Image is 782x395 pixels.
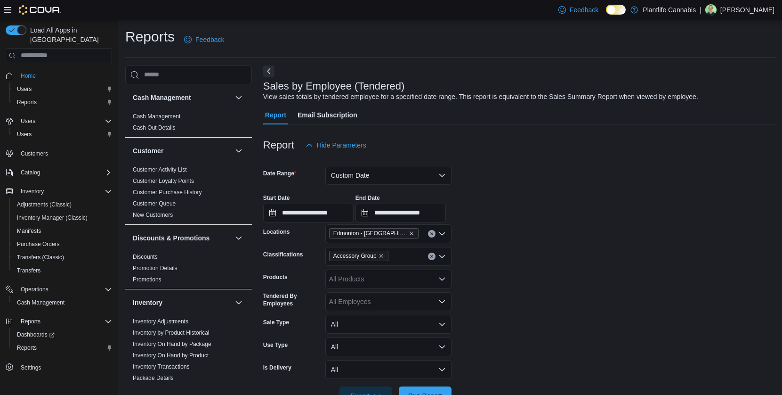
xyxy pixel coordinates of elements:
a: Transfers (Classic) [13,252,68,263]
button: Open list of options [438,298,446,305]
a: Transfers [13,265,44,276]
span: Cash Management [17,299,64,306]
a: Reports [13,97,40,108]
a: Cash Out Details [133,124,176,131]
span: Manifests [13,225,112,237]
div: Discounts & Promotions [125,251,252,289]
p: Plantlife Cannabis [643,4,696,16]
button: All [325,315,451,334]
span: Customer Queue [133,200,176,207]
button: Customer [133,146,231,156]
button: Reports [9,96,116,109]
button: All [325,337,451,356]
span: Inventory Adjustments [133,318,188,325]
span: Email Subscription [298,106,357,124]
button: Inventory [233,297,244,308]
span: Adjustments (Classic) [17,201,72,208]
button: Open list of options [438,253,446,260]
span: Customers [21,150,48,157]
a: Package Details [133,375,174,381]
span: Inventory Manager (Classic) [13,212,112,223]
label: Locations [263,228,290,236]
input: Press the down key to open a popover containing a calendar. [355,204,446,222]
a: Adjustments (Classic) [13,199,75,210]
a: Home [17,70,40,82]
button: Discounts & Promotions [133,233,231,243]
button: Purchase Orders [9,238,116,251]
input: Dark Mode [606,5,626,15]
span: Transfers [17,267,40,274]
button: Hide Parameters [302,136,370,155]
label: Date Range [263,170,297,177]
span: Inventory On Hand by Product [133,352,209,359]
label: Start Date [263,194,290,202]
a: Customer Activity List [133,166,187,173]
a: Inventory Manager (Classic) [13,212,91,223]
button: Clear input [428,253,435,260]
span: Home [21,72,36,80]
a: Promotion Details [133,265,177,272]
button: Customers [2,147,116,160]
label: Products [263,273,288,281]
button: Users [17,115,39,127]
button: Catalog [17,167,44,178]
a: Customer Purchase History [133,189,202,196]
div: View sales totals by tendered employee for a specified date range. This report is equivalent to t... [263,92,698,102]
label: End Date [355,194,380,202]
a: Inventory On Hand by Product [133,352,209,359]
a: Promotions [133,276,161,283]
a: Customer Loyalty Points [133,178,194,184]
span: Transfers (Classic) [17,254,64,261]
button: Users [9,128,116,141]
button: Cash Management [133,93,231,102]
button: Next [263,66,274,77]
div: Customer [125,164,252,224]
a: Inventory Adjustments [133,318,188,325]
button: Remove Accessory Group from selection in this group [379,253,384,259]
span: Inventory [17,186,112,197]
span: Home [17,70,112,82]
span: Accessory Group [329,251,388,261]
span: Users [17,131,32,138]
button: Open list of options [438,230,446,238]
span: Edmonton - Jagare Ridge [329,228,419,239]
label: Classifications [263,251,303,258]
span: Customer Loyalty Points [133,177,194,185]
a: Cash Management [13,297,68,308]
button: Manifests [9,224,116,238]
span: Dashboards [13,329,112,340]
span: Reports [13,97,112,108]
h3: Sales by Employee (Tendered) [263,81,405,92]
button: Reports [9,341,116,354]
span: Users [17,115,112,127]
div: Nolan Carter [705,4,717,16]
button: Users [2,115,116,128]
label: Tendered By Employees [263,292,322,307]
span: Transfers (Classic) [13,252,112,263]
span: Customers [17,148,112,159]
button: Cash Management [9,296,116,309]
span: Reports [17,99,37,106]
h3: Customer [133,146,163,156]
input: Press the down key to open a popover containing a calendar. [263,204,354,222]
span: Customer Purchase History [133,189,202,196]
span: Discounts [133,253,158,261]
button: Transfers (Classic) [9,251,116,264]
span: Dashboards [17,331,55,338]
a: Reports [13,342,40,354]
label: Use Type [263,341,288,349]
h3: Discounts & Promotions [133,233,210,243]
a: Feedback [180,30,228,49]
button: Inventory [2,185,116,198]
button: Custom Date [325,166,451,185]
button: Catalog [2,166,116,179]
button: Adjustments (Classic) [9,198,116,211]
span: Edmonton - [GEOGRAPHIC_DATA] [333,229,407,238]
span: Cash Management [13,297,112,308]
button: Home [2,69,116,82]
p: [PERSON_NAME] [720,4,774,16]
